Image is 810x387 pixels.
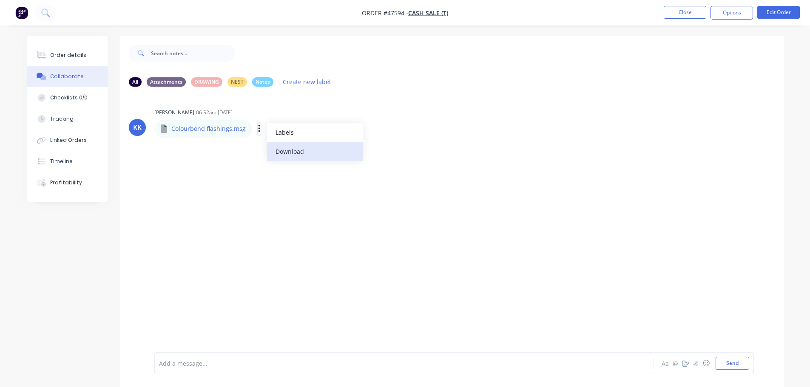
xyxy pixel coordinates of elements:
button: Send [716,357,749,370]
button: Order details [27,45,108,66]
button: ☺ [701,358,711,368]
div: Timeline [50,158,73,165]
button: Aa [660,358,671,368]
div: Profitability [50,179,82,186]
div: Attachments [147,77,186,87]
p: Colourbond flashings.msg [171,124,246,133]
button: Close [664,6,706,19]
div: Order details [50,51,86,59]
button: Edit Order [757,6,800,19]
div: Linked Orders [50,136,87,144]
button: Options [711,6,753,20]
div: KK [133,122,142,133]
div: Notes [252,77,273,87]
button: Linked Orders [27,130,108,151]
img: Factory [15,6,28,19]
input: Search notes... [151,45,235,62]
div: All [129,77,142,87]
button: Download [267,142,363,161]
a: CASH SALE (T) [408,9,448,17]
div: DRAWING [191,77,222,87]
div: Tracking [50,115,74,123]
span: Order #47594 - [362,9,408,17]
div: 06:52am [DATE] [196,109,233,116]
button: @ [671,358,681,368]
button: Checklists 0/0 [27,87,108,108]
div: [PERSON_NAME] [154,109,194,116]
button: Create new label [279,76,335,88]
button: Profitability [27,172,108,193]
div: Collaborate [50,73,84,80]
button: Labels [267,123,363,142]
button: Collaborate [27,66,108,87]
button: Timeline [27,151,108,172]
button: Tracking [27,108,108,130]
div: NEST [227,77,247,87]
div: Checklists 0/0 [50,94,88,102]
